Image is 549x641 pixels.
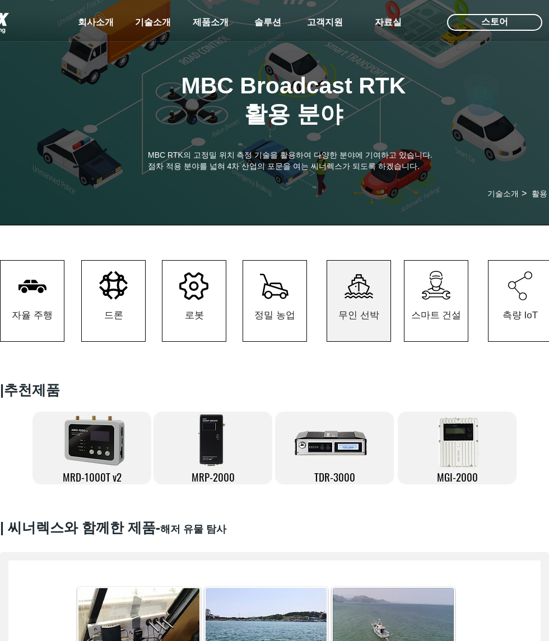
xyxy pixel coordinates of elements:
[135,17,171,29] span: 기술소개
[32,412,151,484] a: MRD-1000T v2
[297,11,353,34] a: 고객지원
[411,309,462,322] span: 스마트 건설
[185,309,204,322] span: 로봇
[240,11,296,34] a: 솔루션
[338,309,379,322] span: 무인 선박
[293,412,376,468] img: TDR-3000-removebg-preview.png
[78,17,114,29] span: 회사소개
[307,17,343,29] span: 고객지원
[487,189,519,199] span: 기술소개
[192,469,235,484] span: MRP-2000
[193,17,229,29] span: 제품소개
[275,412,394,484] a: TDR-3000
[432,416,484,472] img: MGI2000_front-removebg-preview.png
[68,11,124,34] a: 회사소개
[360,11,416,34] a: 자료실
[398,412,517,484] a: MGI-2000
[503,309,538,322] span: 측량 IoT
[183,11,239,34] a: 제품소개
[437,469,478,484] span: MGI-2000
[254,17,281,29] span: 솔루션
[375,17,402,29] span: 자료실
[243,260,307,342] a: 정밀 농업
[125,11,181,34] a: 기술소개
[314,469,355,484] span: TDR-3000
[12,309,53,322] span: 자율 주행
[104,309,123,322] span: 드론
[481,188,524,200] a: 기술소개
[254,309,295,322] span: 정밀 농업
[481,16,508,28] span: 스토어
[153,412,272,484] a: MRP-2000
[160,524,226,535] span: 해저 유물 탐사
[447,14,542,31] div: 스토어
[156,520,160,535] span: -
[81,260,146,342] a: 드론
[162,260,226,342] a: 로봇
[404,260,468,342] a: 스마트 건설
[63,469,122,484] span: MRD-1000T v2
[327,260,391,342] a: 무인 선박
[196,412,231,468] img: MRP-2000-removebg-preview.png
[522,188,527,198] span: >
[57,409,133,470] img: 제목 없음-3.png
